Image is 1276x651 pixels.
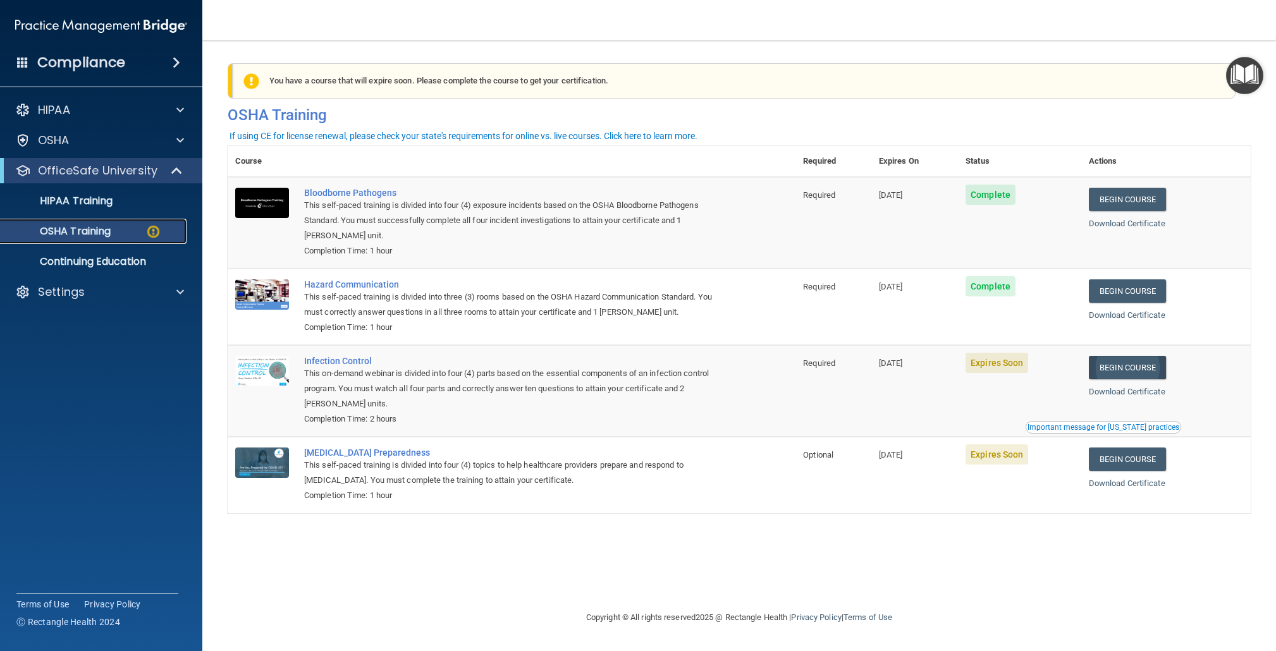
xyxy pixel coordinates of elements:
[1089,356,1166,379] a: Begin Course
[508,597,970,638] div: Copyright © All rights reserved 2025 @ Rectangle Health | |
[15,284,184,300] a: Settings
[15,163,183,178] a: OfficeSafe University
[803,282,835,291] span: Required
[16,598,69,611] a: Terms of Use
[145,224,161,240] img: warning-circle.0cc9ac19.png
[879,450,903,459] span: [DATE]
[871,146,958,177] th: Expires On
[84,598,141,611] a: Privacy Policy
[233,63,1236,99] div: You have a course that will expire soon. Please complete the course to get your certification.
[38,163,157,178] p: OfficeSafe University
[879,190,903,200] span: [DATE]
[1089,478,1165,488] a: Download Certificate
[8,255,181,268] p: Continuing Education
[15,13,187,39] img: PMB logo
[243,73,259,89] img: exclamation-circle-solid-warning.7ed2984d.png
[844,612,892,622] a: Terms of Use
[37,54,125,71] h4: Compliance
[304,188,732,198] a: Bloodborne Pathogens
[304,488,732,503] div: Completion Time: 1 hour
[38,284,85,300] p: Settings
[1089,279,1166,303] a: Begin Course
[15,133,184,148] a: OSHA
[1089,447,1166,471] a: Begin Course
[228,130,699,142] button: If using CE for license renewal, please check your state's requirements for online vs. live cours...
[1226,57,1263,94] button: Open Resource Center
[304,320,732,335] div: Completion Time: 1 hour
[1213,564,1261,612] iframe: Drift Widget Chat Controller
[966,353,1028,373] span: Expires Soon
[966,185,1015,205] span: Complete
[795,146,871,177] th: Required
[38,133,70,148] p: OSHA
[304,447,732,458] a: [MEDICAL_DATA] Preparedness
[879,282,903,291] span: [DATE]
[304,356,732,366] a: Infection Control
[304,458,732,488] div: This self-paced training is divided into four (4) topics to help healthcare providers prepare and...
[1089,387,1165,396] a: Download Certificate
[15,102,184,118] a: HIPAA
[304,279,732,289] a: Hazard Communication
[879,358,903,368] span: [DATE]
[803,450,833,459] span: Optional
[8,195,113,207] p: HIPAA Training
[228,106,1251,124] h4: OSHA Training
[304,366,732,411] div: This on-demand webinar is divided into four (4) parts based on the essential components of an inf...
[38,102,70,118] p: HIPAA
[1089,188,1166,211] a: Begin Course
[1089,310,1165,320] a: Download Certificate
[958,146,1081,177] th: Status
[966,276,1015,296] span: Complete
[304,198,732,243] div: This self-paced training is divided into four (4) exposure incidents based on the OSHA Bloodborne...
[8,225,111,238] p: OSHA Training
[966,444,1028,465] span: Expires Soon
[304,411,732,427] div: Completion Time: 2 hours
[1028,423,1179,431] div: Important message for [US_STATE] practices
[16,616,120,628] span: Ⓒ Rectangle Health 2024
[304,289,732,320] div: This self-paced training is divided into three (3) rooms based on the OSHA Hazard Communication S...
[1026,421,1181,434] button: Read this if you are a dental practitioner in the state of CA
[803,190,835,200] span: Required
[1089,219,1165,228] a: Download Certificate
[1081,146,1251,177] th: Actions
[228,146,297,177] th: Course
[803,358,835,368] span: Required
[304,243,732,259] div: Completion Time: 1 hour
[230,131,697,140] div: If using CE for license renewal, please check your state's requirements for online vs. live cours...
[791,612,841,622] a: Privacy Policy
